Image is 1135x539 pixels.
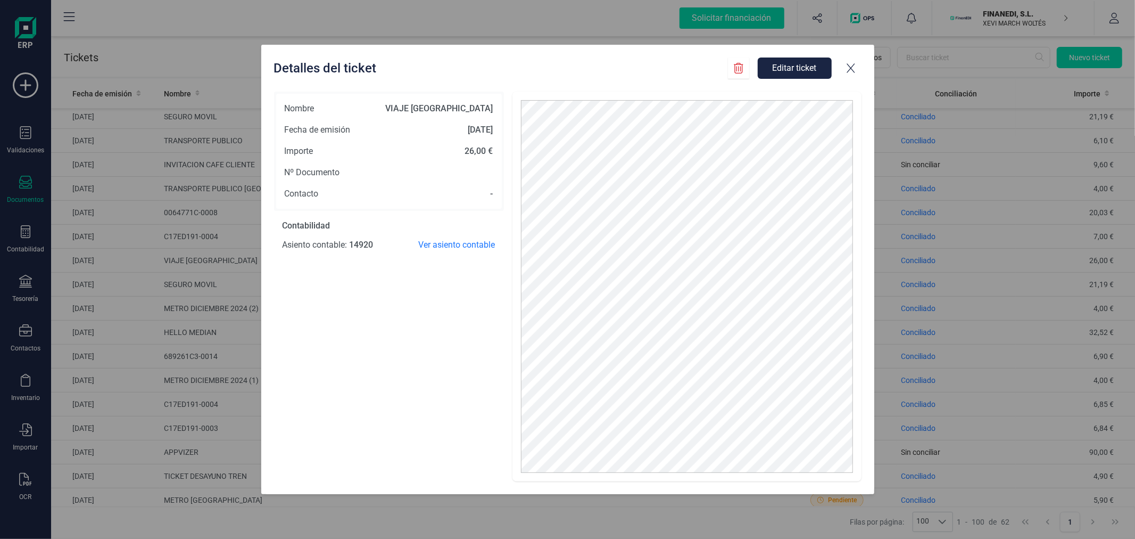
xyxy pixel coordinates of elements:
[468,124,493,136] span: [DATE]
[465,145,493,158] span: 26,00 €
[274,60,377,77] span: Detalles del ticket
[285,124,351,136] span: Fecha de emisión
[758,58,832,79] button: Editar ticket
[285,102,314,115] span: Nombre
[285,145,313,158] span: Importe
[491,187,493,200] span: -
[283,239,347,251] span: Asiento contable :
[285,187,319,200] span: Contacto
[386,102,493,115] span: VIAJE [GEOGRAPHIC_DATA]
[285,166,340,179] span: Nº Documento
[283,219,495,232] span: Contabilidad
[350,239,374,251] span: 14920
[419,239,495,251] span: Ver asiento contable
